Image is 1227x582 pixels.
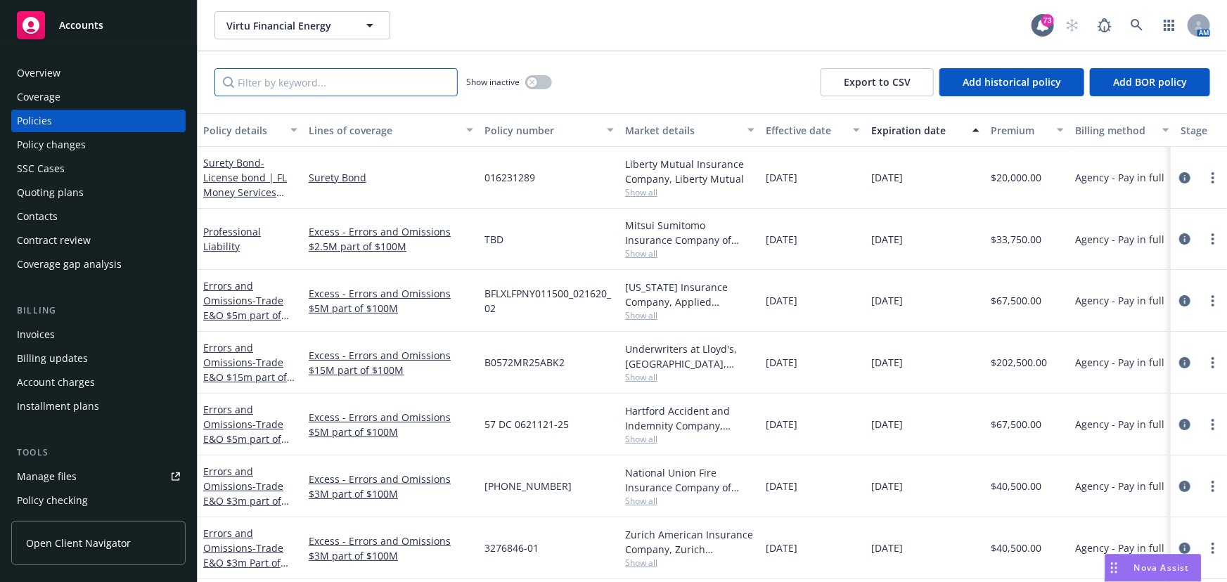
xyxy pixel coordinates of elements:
span: Virtu Financial Energy [226,18,348,33]
a: circleInformation [1176,478,1193,495]
a: Contacts [11,205,186,228]
span: - Trade E&O $3m part of $100m [203,479,289,522]
span: [DATE] [871,170,903,185]
div: Manage files [17,465,77,488]
span: BFLXLFPNY011500_021620_02 [484,286,614,316]
span: Accounts [59,20,103,31]
a: Policies [11,110,186,132]
span: Add BOR policy [1113,75,1187,89]
span: Add historical policy [963,75,1061,89]
span: $40,500.00 [991,479,1041,493]
span: [DATE] [766,417,797,432]
input: Filter by keyword... [214,68,458,96]
button: Premium [985,113,1069,147]
span: Show all [625,186,754,198]
a: Excess - Errors and Omissions $3M part of $100M [309,472,473,501]
div: Policies [17,110,52,132]
span: $67,500.00 [991,293,1041,308]
div: Effective date [766,123,844,138]
a: more [1204,540,1221,557]
div: Stage [1181,123,1224,138]
a: Surety Bond [309,170,473,185]
button: Virtu Financial Energy [214,11,390,39]
div: Hartford Accident and Indemnity Company, Hartford Insurance Group [625,403,754,433]
div: Overview [17,62,60,84]
div: Policy changes [17,134,86,156]
a: SSC Cases [11,157,186,180]
span: Agency - Pay in full [1075,170,1164,185]
button: Effective date [760,113,866,147]
span: Agency - Pay in full [1075,293,1164,308]
div: Premium [991,123,1048,138]
a: Surety Bond [203,156,287,214]
div: Tools [11,446,186,460]
div: Liberty Mutual Insurance Company, Liberty Mutual [625,157,754,186]
a: more [1204,292,1221,309]
span: $67,500.00 [991,417,1041,432]
div: 73 [1041,14,1054,27]
a: Excess - Errors and Omissions $15M part of $100M [309,348,473,377]
button: Add BOR policy [1090,68,1210,96]
a: Search [1123,11,1151,39]
a: Excess - Errors and Omissions $2.5M part of $100M [309,224,473,254]
span: [DATE] [871,293,903,308]
a: circleInformation [1176,169,1193,186]
a: Errors and Omissions [203,403,283,460]
span: Show all [625,309,754,321]
a: circleInformation [1176,231,1193,247]
span: TBD [484,232,503,247]
span: Agency - Pay in full [1075,232,1164,247]
button: Lines of coverage [303,113,479,147]
span: Show inactive [466,76,520,88]
a: more [1204,169,1221,186]
div: Coverage [17,86,60,108]
a: Installment plans [11,395,186,418]
span: Show all [625,495,754,507]
span: [DATE] [766,170,797,185]
span: [DATE] [766,355,797,370]
button: Add historical policy [939,68,1084,96]
div: Drag to move [1105,555,1123,581]
div: Quoting plans [17,181,84,204]
a: Coverage [11,86,186,108]
div: Billing method [1075,123,1154,138]
div: [US_STATE] Insurance Company, Applied Underwriters [625,280,754,309]
div: Billing updates [17,347,88,370]
div: Mitsui Sumitomo Insurance Company of America, Mitsui Sumitomo Insurance Group [625,218,754,247]
a: more [1204,354,1221,371]
span: Export to CSV [844,75,911,89]
div: Invoices [17,323,55,346]
div: Coverage gap analysis [17,253,122,276]
div: Lines of coverage [309,123,458,138]
a: Billing updates [11,347,186,370]
span: [DATE] [766,479,797,493]
a: Contract review [11,229,186,252]
span: 016231289 [484,170,535,185]
a: more [1204,478,1221,495]
button: Expiration date [866,113,985,147]
span: $202,500.00 [991,355,1047,370]
div: Underwriters at Lloyd's, [GEOGRAPHIC_DATA], Lloyd's of [GEOGRAPHIC_DATA], Tysers Insurance Broker... [625,342,754,371]
span: 57 DC 0621121-25 [484,417,569,432]
a: circleInformation [1176,292,1193,309]
span: B0572MR25ABK2 [484,355,565,370]
div: Contract review [17,229,91,252]
div: Expiration date [871,123,964,138]
div: Policy number [484,123,598,138]
span: Agency - Pay in full [1075,541,1164,555]
div: Contacts [17,205,58,228]
a: circleInformation [1176,540,1193,557]
a: Policy changes [11,134,186,156]
div: Policy details [203,123,282,138]
span: $40,500.00 [991,541,1041,555]
div: Account charges [17,371,95,394]
a: Excess - Errors and Omissions $3M part of $100M [309,533,473,563]
button: Policy number [479,113,619,147]
span: $33,750.00 [991,232,1041,247]
a: circleInformation [1176,416,1193,433]
a: Start snowing [1058,11,1086,39]
button: Export to CSV [821,68,934,96]
a: more [1204,416,1221,433]
span: Show all [625,557,754,569]
span: [DATE] [766,232,797,247]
